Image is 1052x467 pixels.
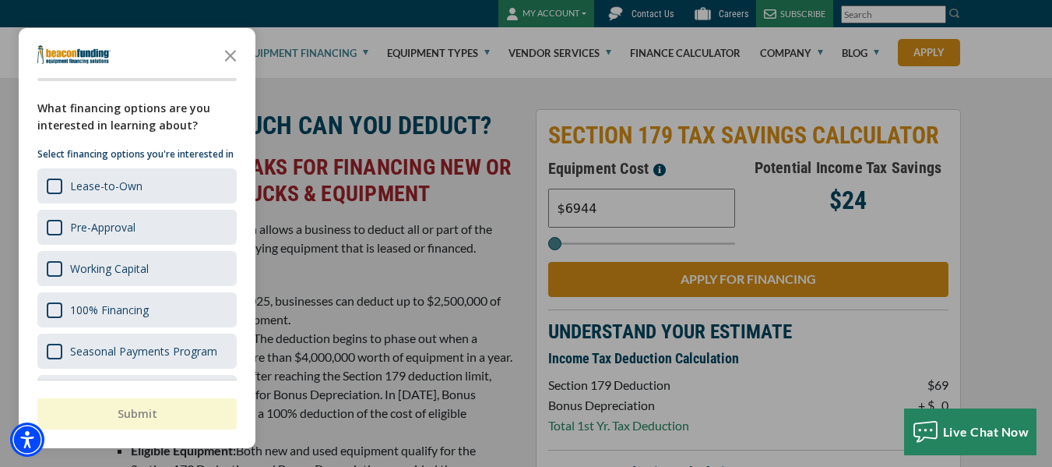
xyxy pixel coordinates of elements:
[37,292,237,327] div: 100% Financing
[19,28,255,448] div: Survey
[37,100,237,134] div: What financing options are you interested in learning about?
[904,409,1037,455] button: Live Chat Now
[37,251,237,286] div: Working Capital
[215,39,246,70] button: Close the survey
[70,302,149,317] div: 100% Financing
[70,220,135,235] div: Pre-Approval
[37,334,237,369] div: Seasonal Payments Program
[37,147,237,162] p: Select financing options you're interested in
[37,168,237,203] div: Lease-to-Own
[70,344,217,359] div: Seasonal Payments Program
[37,45,111,64] img: Company logo
[37,375,237,410] div: Equipment Upgrade
[37,210,237,245] div: Pre-Approval
[70,179,142,193] div: Lease-to-Own
[70,261,149,276] div: Working Capital
[943,424,1029,439] span: Live Chat Now
[37,398,237,430] button: Submit
[10,423,44,457] div: Accessibility Menu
